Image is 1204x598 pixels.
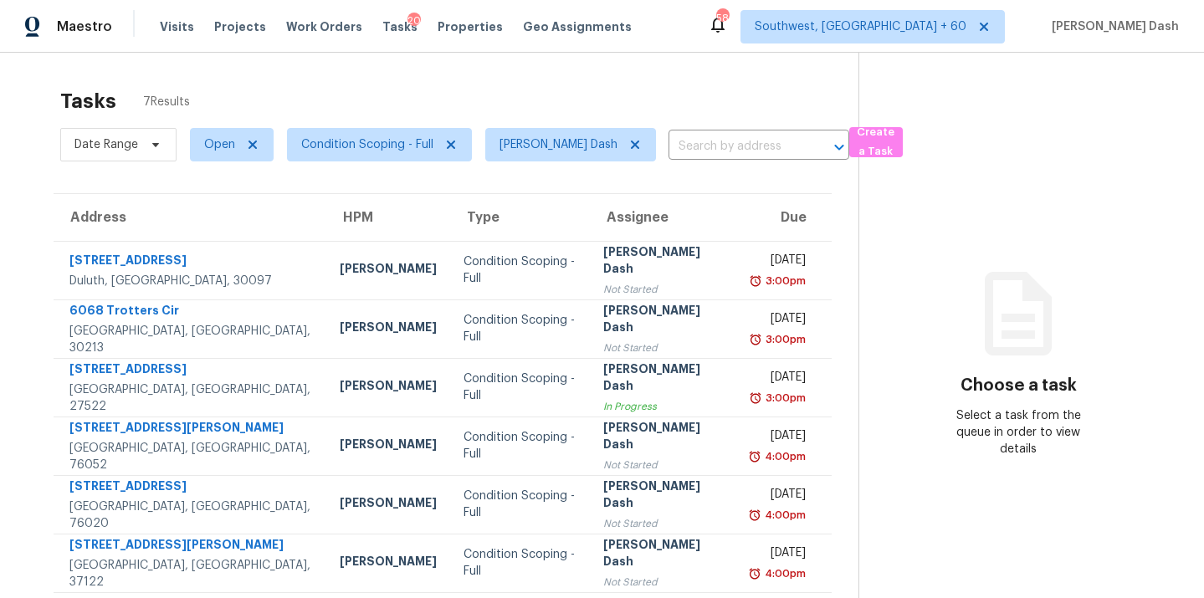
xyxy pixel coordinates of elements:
div: Not Started [603,281,725,298]
div: [DATE] [751,310,806,331]
th: HPM [326,194,450,241]
span: Maestro [57,18,112,35]
span: 7 Results [143,94,190,110]
div: [GEOGRAPHIC_DATA], [GEOGRAPHIC_DATA], 27522 [69,381,313,415]
div: [DATE] [751,252,806,273]
div: [PERSON_NAME] [340,260,437,281]
div: Not Started [603,515,725,532]
div: 3:00pm [762,273,806,289]
div: [DATE] [751,486,806,507]
div: 4:00pm [761,565,806,582]
div: Condition Scoping - Full [464,371,576,404]
div: [DATE] [751,427,806,448]
div: 584 [716,10,728,27]
img: Overdue Alarm Icon [748,565,761,582]
span: [PERSON_NAME] Dash [1045,18,1179,35]
div: [PERSON_NAME] Dash [603,419,725,457]
div: Duluth, [GEOGRAPHIC_DATA], 30097 [69,273,313,289]
div: [GEOGRAPHIC_DATA], [GEOGRAPHIC_DATA], 76020 [69,498,313,532]
div: 3:00pm [762,331,806,348]
div: Condition Scoping - Full [464,312,576,345]
div: 4:00pm [761,507,806,524]
div: Condition Scoping - Full [464,546,576,580]
div: [PERSON_NAME] Dash [603,360,725,398]
div: Not Started [603,457,725,473]
div: [PERSON_NAME] [340,436,437,457]
span: Visits [160,18,194,35]
div: [PERSON_NAME] Dash [603,302,725,340]
div: [PERSON_NAME] [340,494,437,515]
th: Address [54,194,326,241]
span: Properties [438,18,503,35]
div: 4:00pm [761,448,806,465]
span: Southwest, [GEOGRAPHIC_DATA] + 60 [755,18,966,35]
span: Date Range [74,136,138,153]
span: Tasks [382,21,418,33]
th: Due [738,194,832,241]
input: Search by address [669,134,802,160]
span: Open [204,136,235,153]
div: Condition Scoping - Full [464,253,576,287]
h3: Choose a task [961,377,1077,394]
div: Condition Scoping - Full [464,429,576,463]
div: [STREET_ADDRESS] [69,360,313,381]
div: [DATE] [751,544,806,565]
button: Create a Task [849,127,903,157]
button: Open [827,135,851,159]
div: [PERSON_NAME] [340,319,437,340]
div: 20 [407,13,421,29]
div: [GEOGRAPHIC_DATA], [GEOGRAPHIC_DATA], 30213 [69,323,313,356]
div: [PERSON_NAME] [340,377,437,398]
div: [PERSON_NAME] Dash [603,478,725,515]
th: Type [450,194,590,241]
img: Overdue Alarm Icon [749,331,762,348]
img: Overdue Alarm Icon [748,448,761,465]
div: Not Started [603,340,725,356]
img: Overdue Alarm Icon [748,507,761,524]
span: [PERSON_NAME] Dash [500,136,617,153]
img: Overdue Alarm Icon [749,273,762,289]
div: [STREET_ADDRESS] [69,252,313,273]
div: [PERSON_NAME] Dash [603,243,725,281]
div: 6068 Trotters Cir [69,302,313,323]
div: Select a task from the queue in order to view details [939,407,1098,457]
div: [GEOGRAPHIC_DATA], [GEOGRAPHIC_DATA], 37122 [69,557,313,590]
span: Condition Scoping - Full [301,136,433,153]
span: Create a Task [858,123,894,161]
th: Assignee [590,194,738,241]
div: [DATE] [751,369,806,390]
div: [STREET_ADDRESS][PERSON_NAME] [69,536,313,557]
div: In Progress [603,398,725,415]
div: [PERSON_NAME] [340,553,437,574]
div: [STREET_ADDRESS] [69,478,313,498]
img: Overdue Alarm Icon [749,390,762,406]
div: [GEOGRAPHIC_DATA], [GEOGRAPHIC_DATA], 76052 [69,440,313,473]
span: Geo Assignments [523,18,632,35]
div: [STREET_ADDRESS][PERSON_NAME] [69,419,313,440]
div: 3:00pm [762,390,806,406]
span: Projects [214,18,266,35]
div: [PERSON_NAME] Dash [603,536,725,574]
span: Work Orders [286,18,362,35]
div: Not Started [603,574,725,590]
div: Condition Scoping - Full [464,488,576,521]
h2: Tasks [60,93,116,110]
